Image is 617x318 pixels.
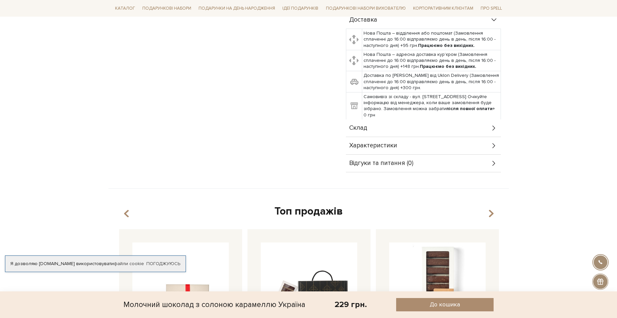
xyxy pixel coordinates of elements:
[349,143,397,149] span: Характеристики
[349,17,377,23] span: Доставка
[349,160,413,166] span: Відгуки та питання (0)
[420,64,476,69] b: Працюємо без вихідних.
[418,43,475,48] b: Працюємо без вихідних.
[116,205,501,219] div: Топ продажів
[446,106,493,111] b: після повної оплати
[478,3,505,14] a: Про Spell
[140,3,194,14] a: Подарункові набори
[362,71,501,92] td: Доставка по [PERSON_NAME] від Uklon Delivery (Замовлення сплаченні до 16:00 відправляємо день в д...
[5,261,186,267] div: Я дозволяю [DOMAIN_NAME] використовувати
[349,125,367,131] span: Склад
[280,3,321,14] a: Ідеї подарунків
[362,92,501,120] td: Самовивіз зі складу - вул. [STREET_ADDRESS] Очікуйте інформацію від менеджера, коли ваше замовлен...
[396,298,494,311] button: До кошика
[362,29,501,50] td: Нова Пошта – відділення або поштомат (Замовлення сплаченні до 16:00 відправляємо день в день, піс...
[335,299,367,310] div: 229 грн.
[362,50,501,71] td: Нова Пошта – адресна доставка кур'єром (Замовлення сплаченні до 16:00 відправляємо день в день, п...
[196,3,278,14] a: Подарунки на День народження
[323,3,408,14] a: Подарункові набори вихователю
[112,3,138,14] a: Каталог
[114,261,144,266] a: файли cookie
[410,3,476,14] a: Корпоративним клієнтам
[430,301,460,308] span: До кошика
[146,261,180,267] a: Погоджуюсь
[123,298,305,311] div: Молочний шоколад з солоною карамеллю Україна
